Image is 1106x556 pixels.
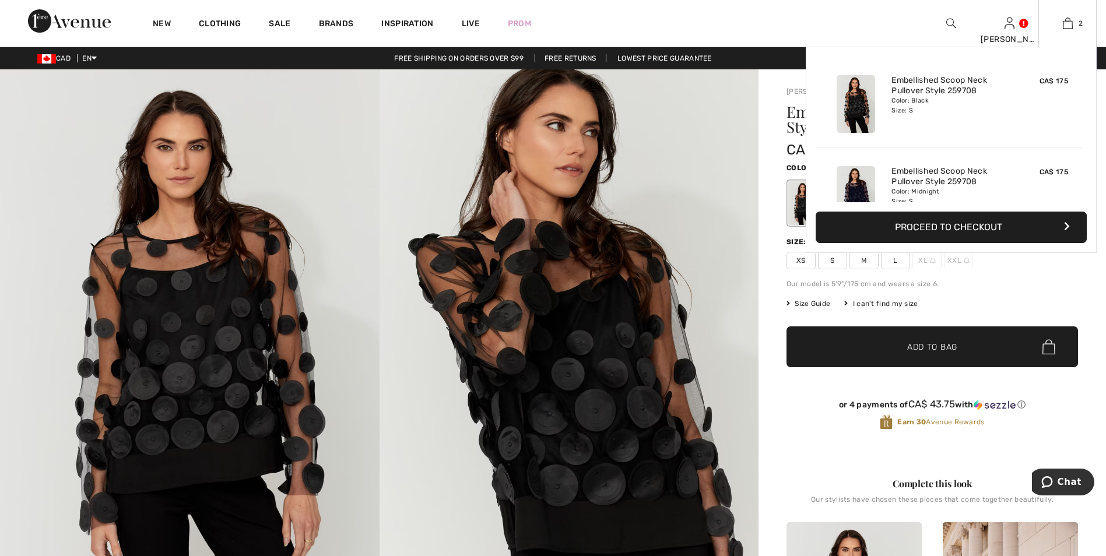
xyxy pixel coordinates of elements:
[269,19,290,31] a: Sale
[199,19,241,31] a: Clothing
[897,418,926,426] strong: Earn 30
[891,75,1006,96] a: Embellished Scoop Neck Pullover Style 259708
[787,237,809,247] div: Size:
[82,54,97,62] span: EN
[787,326,1078,367] button: Add to Bag
[462,17,480,30] a: Live
[787,477,1078,491] div: Complete this look
[153,19,171,31] a: New
[891,96,1006,115] div: Color: Black Size: S
[787,298,830,309] span: Size Guide
[837,75,875,133] img: Embellished Scoop Neck Pullover Style 259708
[381,19,433,31] span: Inspiration
[787,87,845,96] a: [PERSON_NAME]
[908,398,956,410] span: CA$ 43.75
[844,298,918,309] div: I can't find my size
[1005,17,1014,29] a: Sign In
[787,495,1078,513] div: Our stylists have chosen these pieces that come together beautifully.
[787,252,816,269] span: XS
[1063,16,1073,30] img: My Bag
[907,341,957,353] span: Add to Bag
[37,54,56,64] img: Canadian Dollar
[787,142,840,158] span: CA$ 175
[974,400,1016,410] img: Sezzle
[849,252,879,269] span: M
[880,414,893,430] img: Avenue Rewards
[944,252,973,269] span: XXL
[981,33,1038,45] div: [PERSON_NAME]
[816,212,1087,243] button: Proceed to Checkout
[385,54,533,62] a: Free shipping on orders over $99
[1039,16,1096,30] a: 2
[787,399,1078,410] div: or 4 payments of with
[1040,168,1068,176] span: CA$ 175
[28,9,111,33] img: 1ère Avenue
[930,258,936,263] img: ring-m.svg
[897,417,984,427] span: Avenue Rewards
[891,187,1006,206] div: Color: Midnight Size: S
[1079,18,1083,29] span: 2
[788,181,819,225] div: Black
[946,16,956,30] img: search the website
[787,399,1078,414] div: or 4 payments ofCA$ 43.75withSezzle Click to learn more about Sezzle
[964,258,970,263] img: ring-m.svg
[37,54,75,62] span: CAD
[912,252,942,269] span: XL
[881,252,910,269] span: L
[319,19,354,31] a: Brands
[608,54,721,62] a: Lowest Price Guarantee
[818,252,847,269] span: S
[508,17,531,30] a: Prom
[1042,339,1055,354] img: Bag.svg
[1032,469,1094,498] iframe: Opens a widget where you can chat to one of our agents
[787,279,1078,289] div: Our model is 5'9"/175 cm and wears a size 6.
[837,166,875,224] img: Embellished Scoop Neck Pullover Style 259708
[891,166,1006,187] a: Embellished Scoop Neck Pullover Style 259708
[787,104,1030,135] h1: Embellished Scoop Neck Pullover Style 259708
[1040,77,1068,85] span: CA$ 175
[535,54,606,62] a: Free Returns
[787,164,814,172] span: Color:
[1005,16,1014,30] img: My Info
